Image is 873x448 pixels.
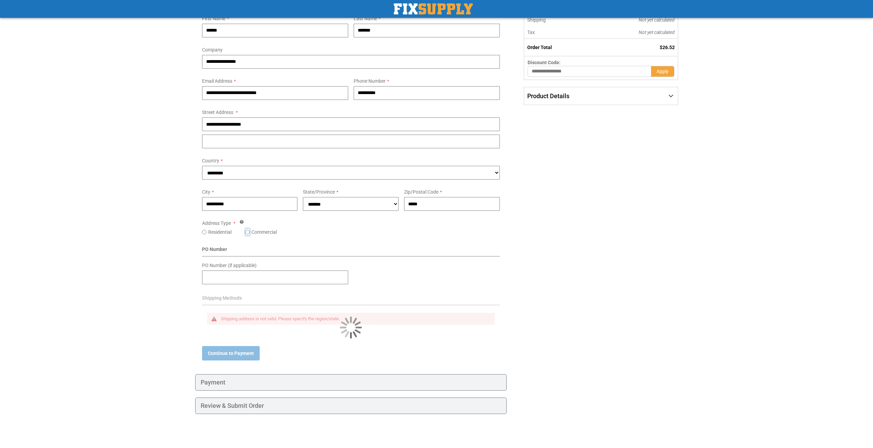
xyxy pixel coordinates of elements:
[303,189,335,195] span: State/Province
[208,229,232,236] label: Residential
[639,30,675,35] span: Not yet calculated
[527,17,546,23] span: Shipping
[651,66,674,77] button: Apply
[202,263,257,268] span: PO Number (if applicable)
[394,3,473,14] a: store logo
[195,374,507,391] div: Payment
[394,3,473,14] img: Fix Industrial Supply
[202,158,219,163] span: Country
[354,78,386,84] span: Phone Number
[524,26,592,39] th: Tax
[202,47,223,53] span: Company
[340,317,362,338] img: Loading...
[202,220,231,226] span: Address Type
[202,189,210,195] span: City
[354,16,377,21] span: Last Name
[527,45,552,50] strong: Order Total
[639,17,675,23] span: Not yet calculated
[528,60,561,65] span: Discount Code:
[404,189,438,195] span: Zip/Postal Code
[251,229,277,236] label: Commercial
[202,246,500,256] div: PO Number
[660,45,675,50] span: $26.52
[202,78,232,84] span: Email Address
[202,16,225,21] span: First Name
[657,69,669,74] span: Apply
[527,92,569,100] span: Product Details
[195,398,507,414] div: Review & Submit Order
[202,110,233,115] span: Street Address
